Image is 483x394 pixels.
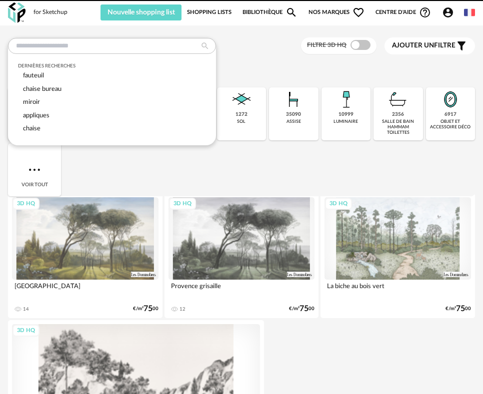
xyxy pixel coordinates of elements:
[285,6,297,18] span: Magnify icon
[444,111,456,118] div: 6917
[442,6,458,18] span: Account Circle icon
[307,42,346,48] span: Filtre 3D HQ
[23,99,40,105] span: miroir
[299,306,308,312] span: 75
[12,198,39,210] div: 3D HQ
[438,87,462,111] img: Miroir.png
[308,4,364,20] span: Nos marques
[392,111,404,118] div: 2356
[429,119,472,130] div: objet et accessoire déco
[281,87,305,111] img: Assise.png
[375,6,431,18] span: Centre d'aideHelp Circle Outline icon
[8,193,162,318] a: 3D HQ [GEOGRAPHIC_DATA] 14 €/m²7500
[168,280,315,300] div: Provence grisaille
[456,306,465,312] span: 75
[237,119,245,124] div: sol
[242,4,297,20] a: BibliothèqueMagnify icon
[8,2,25,23] img: OXP
[12,325,39,337] div: 3D HQ
[333,119,358,124] div: luminaire
[289,306,314,312] div: €/m² 00
[229,87,253,111] img: Sol.png
[23,86,61,92] span: chaise bureau
[164,193,319,318] a: 3D HQ Provence grisaille 12 €/m²7500
[169,198,196,210] div: 3D HQ
[143,306,152,312] span: 75
[23,72,44,78] span: fauteuil
[324,280,471,300] div: La biche au bois vert
[18,63,206,69] div: Dernières recherches
[179,306,185,312] div: 12
[133,306,158,312] div: €/m² 00
[386,87,410,111] img: Salle%20de%20bain.png
[320,193,475,318] a: 3D HQ La biche au bois vert €/m²7500
[100,4,181,20] button: Nouvelle shopping list
[286,119,301,124] div: assise
[23,112,49,118] span: appliques
[8,143,61,196] div: Voir tout
[442,6,454,18] span: Account Circle icon
[235,111,247,118] div: 1272
[33,8,67,16] div: for Sketchup
[384,37,475,54] button: Ajouter unfiltre Filter icon
[23,125,40,131] span: chaise
[23,306,29,312] div: 14
[286,111,301,118] div: 35090
[187,4,231,20] a: Shopping Lists
[419,6,431,18] span: Help Circle Outline icon
[352,6,364,18] span: Heart Outline icon
[26,162,42,178] img: more.7b13dc1.svg
[325,198,352,210] div: 3D HQ
[376,119,419,136] div: salle de bain hammam toilettes
[445,306,471,312] div: €/m² 00
[392,42,434,49] span: Ajouter un
[334,87,358,111] img: Luminaire.png
[107,9,175,16] span: Nouvelle shopping list
[12,280,158,300] div: [GEOGRAPHIC_DATA]
[464,7,475,18] img: fr
[338,111,353,118] div: 10999
[455,40,467,52] span: Filter icon
[392,41,455,50] span: filtre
